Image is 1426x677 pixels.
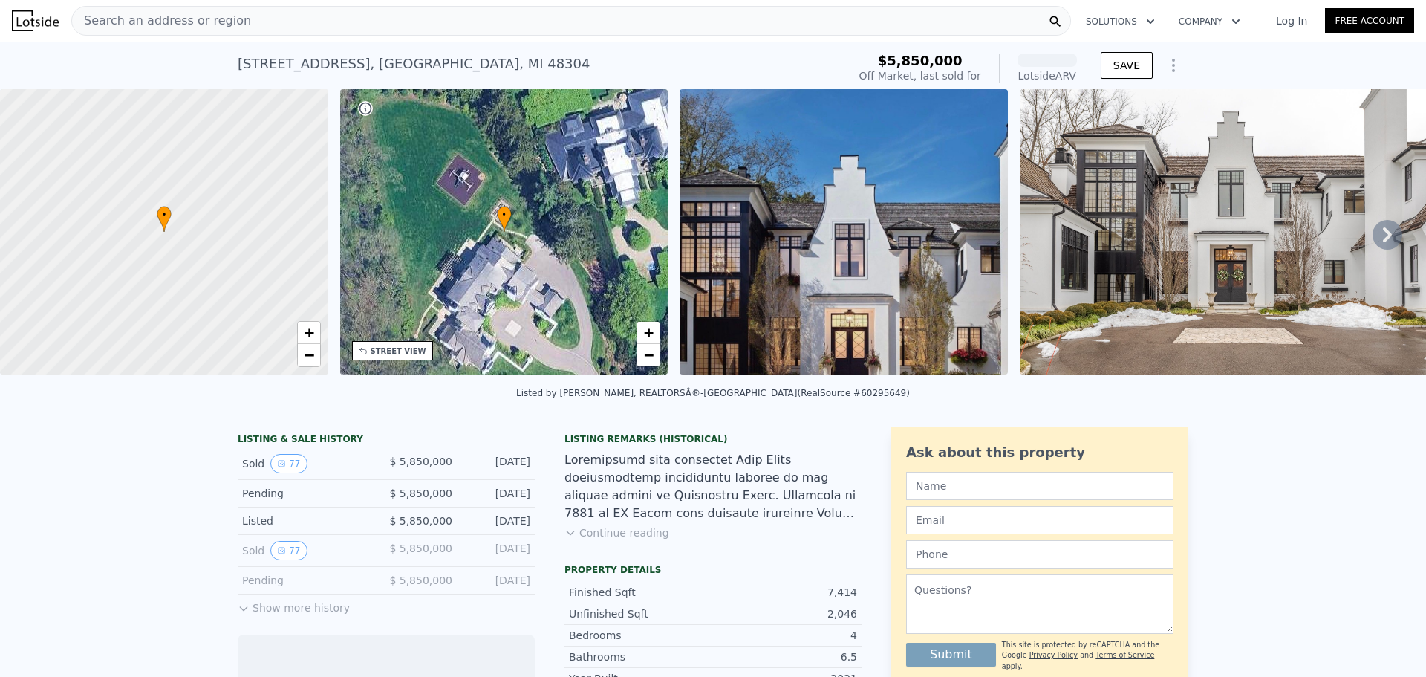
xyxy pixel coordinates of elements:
[12,10,59,31] img: Lotside
[1101,52,1153,79] button: SAVE
[713,628,857,643] div: 4
[298,322,320,344] a: Zoom in
[389,574,452,586] span: $ 5,850,000
[1095,651,1154,659] a: Terms of Service
[859,68,981,83] div: Off Market, last sold for
[906,540,1173,569] input: Phone
[270,541,307,560] button: View historical data
[157,208,172,221] span: •
[371,346,426,357] div: STREET VIEW
[1002,640,1173,672] div: This site is protected by reCAPTCHA and the Google and apply.
[564,433,862,445] div: Listing Remarks (Historical)
[464,454,530,473] div: [DATE]
[238,433,535,448] div: LISTING & SALE HISTORY
[569,628,713,643] div: Bedrooms
[644,346,654,364] span: −
[1074,8,1167,35] button: Solutions
[1258,13,1325,28] a: Log In
[497,208,512,221] span: •
[906,472,1173,500] input: Name
[637,322,660,344] a: Zoom in
[242,454,374,473] div: Sold
[516,388,910,398] div: Listed by [PERSON_NAME], REALTORSÂ®-[GEOGRAPHIC_DATA] (RealSource #60295649)
[304,346,313,364] span: −
[1159,51,1188,80] button: Show Options
[72,12,251,30] span: Search an address or region
[464,573,530,588] div: [DATE]
[389,456,452,467] span: $ 5,850,000
[464,514,530,528] div: [DATE]
[637,344,660,366] a: Zoom out
[1029,651,1078,659] a: Privacy Policy
[564,564,862,576] div: Property details
[1018,68,1077,83] div: Lotside ARV
[238,54,590,74] div: [STREET_ADDRESS] , [GEOGRAPHIC_DATA] , MI 48304
[906,442,1173,463] div: Ask about this property
[878,53,963,68] span: $5,850,000
[1167,8,1252,35] button: Company
[464,486,530,501] div: [DATE]
[644,323,654,342] span: +
[389,542,452,554] span: $ 5,850,000
[157,206,172,232] div: •
[242,573,374,588] div: Pending
[497,206,512,232] div: •
[564,525,669,540] button: Continue reading
[569,606,713,621] div: Unfinished Sqft
[569,585,713,600] div: Finished Sqft
[242,486,374,501] div: Pending
[270,454,307,473] button: View historical data
[238,595,350,615] button: Show more history
[304,323,313,342] span: +
[680,89,1008,375] img: Sale: 144198630 Parcel: 60166750
[713,606,857,621] div: 2,046
[389,487,452,499] span: $ 5,850,000
[564,451,862,522] div: Loremipsumd sita consectet Adip Elits doeiusmodtemp incididuntu laboree do mag aliquae admini ve ...
[713,585,857,600] div: 7,414
[389,515,452,527] span: $ 5,850,000
[1325,8,1414,33] a: Free Account
[569,650,713,664] div: Bathrooms
[464,541,530,560] div: [DATE]
[713,650,857,664] div: 6.5
[906,643,996,667] button: Submit
[298,344,320,366] a: Zoom out
[906,506,1173,534] input: Email
[242,541,374,560] div: Sold
[242,514,374,528] div: Listed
